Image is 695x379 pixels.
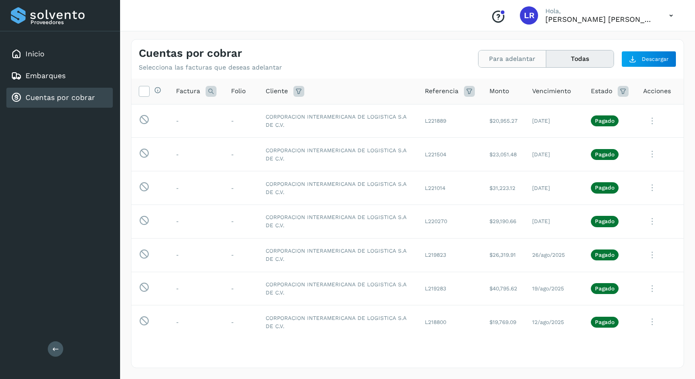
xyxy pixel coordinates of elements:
[525,272,584,305] td: 19/ago/2025
[532,86,571,96] span: Vencimiento
[258,104,418,138] td: CORPORACION INTERAMERICANA DE LOGISTICA S.A DE C.V.
[25,50,45,58] a: Inicio
[525,238,584,272] td: 26/ago/2025
[478,50,546,67] button: Para adelantar
[224,305,258,339] td: -
[231,86,246,96] span: Folio
[418,104,482,138] td: L221889
[258,171,418,205] td: CORPORACION INTERAMERICANA DE LOGISTICA S.A DE C.V.
[425,86,458,96] span: Referencia
[482,138,525,171] td: $23,051.48
[595,218,614,224] p: Pagado
[418,204,482,238] td: L220270
[546,50,614,67] button: Todas
[525,104,584,138] td: [DATE]
[525,305,584,339] td: 12/ago/2025
[6,44,113,64] div: Inicio
[418,272,482,305] td: L219283
[224,272,258,305] td: -
[266,86,288,96] span: Cliente
[258,305,418,339] td: CORPORACION INTERAMERICANA DE LOGISTICA S.A DE C.V.
[258,204,418,238] td: CORPORACION INTERAMERICANA DE LOGISTICA S.A DE C.V.
[489,86,509,96] span: Monto
[224,138,258,171] td: -
[642,55,669,63] span: Descargar
[30,19,109,25] p: Proveedores
[258,138,418,171] td: CORPORACION INTERAMERICANA DE LOGISTICA S.A DE C.V.
[482,272,525,305] td: $40,795.62
[418,238,482,272] td: L219823
[169,138,224,171] td: -
[258,238,418,272] td: CORPORACION INTERAMERICANA DE LOGISTICA S.A DE C.V.
[482,305,525,339] td: $19,769.09
[224,238,258,272] td: -
[418,171,482,205] td: L221014
[25,71,65,80] a: Embarques
[6,66,113,86] div: Embarques
[25,93,95,102] a: Cuentas por cobrar
[224,204,258,238] td: -
[176,86,200,96] span: Factura
[525,204,584,238] td: [DATE]
[224,104,258,138] td: -
[224,171,258,205] td: -
[139,47,242,60] h4: Cuentas por cobrar
[595,319,614,325] p: Pagado
[139,64,282,71] p: Selecciona las facturas que deseas adelantar
[258,272,418,305] td: CORPORACION INTERAMERICANA DE LOGISTICA S.A DE C.V.
[595,151,614,158] p: Pagado
[169,204,224,238] td: -
[545,15,655,24] p: LAURA RIVERA VELAZQUEZ
[169,171,224,205] td: -
[525,171,584,205] td: [DATE]
[482,204,525,238] td: $29,190.66
[595,185,614,191] p: Pagado
[6,88,113,108] div: Cuentas por cobrar
[169,104,224,138] td: -
[621,51,676,67] button: Descargar
[643,86,671,96] span: Acciones
[482,171,525,205] td: $31,223.12
[169,272,224,305] td: -
[418,138,482,171] td: L221504
[525,138,584,171] td: [DATE]
[595,118,614,124] p: Pagado
[482,104,525,138] td: $20,955.27
[545,7,655,15] p: Hola,
[169,238,224,272] td: -
[595,252,614,258] p: Pagado
[418,305,482,339] td: L218800
[169,305,224,339] td: -
[482,238,525,272] td: $26,319.91
[595,285,614,292] p: Pagado
[591,86,612,96] span: Estado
